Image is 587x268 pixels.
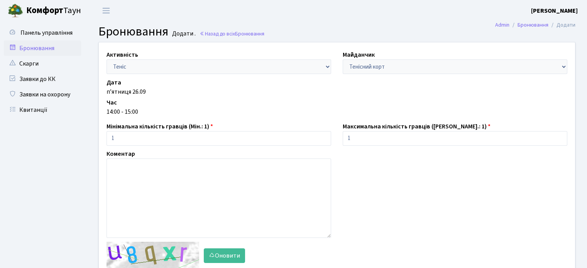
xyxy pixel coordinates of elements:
[343,122,491,131] label: Максимальна кількість гравців ([PERSON_NAME].: 1)
[107,50,138,59] label: Активність
[4,87,81,102] a: Заявки на охорону
[107,122,213,131] label: Мінімальна кількість гравців (Мін.: 1)
[4,56,81,71] a: Скарги
[200,30,264,37] a: Назад до всіхБронювання
[531,6,578,15] a: [PERSON_NAME]
[204,248,245,263] button: Оновити
[235,30,264,37] span: Бронювання
[484,17,587,33] nav: breadcrumb
[548,21,575,29] li: Додати
[171,30,196,37] small: Додати .
[107,87,567,96] div: п’ятниця 26.09
[107,98,117,107] label: Час
[107,78,121,87] label: Дата
[4,71,81,87] a: Заявки до КК
[4,102,81,118] a: Квитанції
[4,40,81,56] a: Бронювання
[107,149,135,158] label: Коментар
[26,4,63,17] b: Комфорт
[96,4,116,17] button: Переключити навігацію
[26,4,81,17] span: Таун
[20,29,73,37] span: Панель управління
[495,21,509,29] a: Admin
[531,7,578,15] b: [PERSON_NAME]
[4,25,81,40] a: Панель управління
[343,50,375,59] label: Майданчик
[107,107,567,116] div: 14:00 - 15:00
[518,21,548,29] a: Бронювання
[8,3,23,19] img: logo.png
[98,23,168,40] span: Бронювання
